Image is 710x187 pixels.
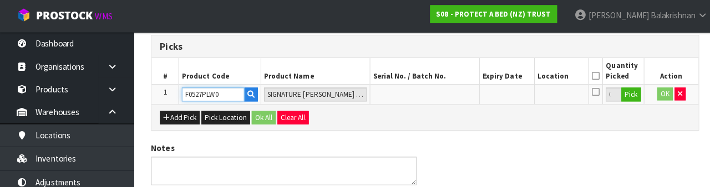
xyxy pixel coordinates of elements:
h3: Picks [159,43,684,53]
span: 1 [162,89,165,98]
input: Name [262,89,364,102]
button: Pick [616,89,636,103]
span: ProStock [35,9,92,24]
small: WMS [94,12,111,23]
strong: S08 - PROTECT A BED (NZ) TRUST [433,11,546,20]
th: Serial No. / Batch No. [367,59,475,85]
button: Pick Location [200,112,248,125]
input: Code [180,89,242,102]
th: Product Name [258,59,367,85]
button: Add Pick [159,112,198,125]
th: # [150,59,177,85]
th: Action [638,59,693,85]
button: Clear All [275,112,306,125]
label: Notes [150,143,173,154]
span: [PERSON_NAME] [584,11,643,22]
a: S08 - PROTECT A BED (NZ) TRUST [427,7,552,24]
th: Expiry Date [475,59,530,85]
th: Quantity Picked [598,59,638,85]
button: Ok All [250,112,273,125]
th: Product Code [177,59,259,85]
button: OK [652,89,667,102]
th: Location [530,59,584,85]
span: Balakrishnan [645,11,689,22]
img: cube-alt.png [17,9,31,23]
